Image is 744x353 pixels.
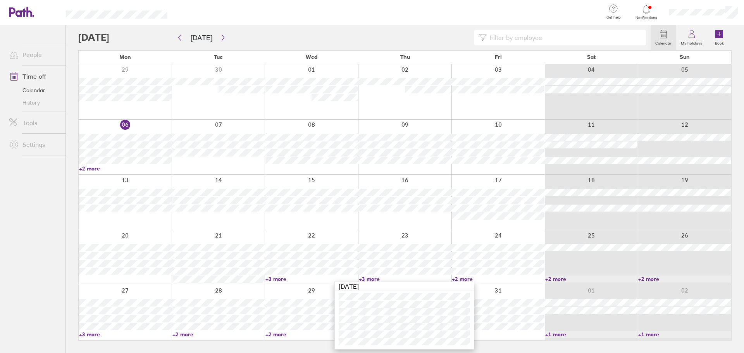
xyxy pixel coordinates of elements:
a: +2 more [265,331,358,338]
a: History [3,96,65,109]
span: Wed [306,54,317,60]
a: +3 more [359,276,451,282]
label: Calendar [651,39,676,46]
a: My holidays [676,25,707,50]
span: Sat [587,54,596,60]
label: My holidays [676,39,707,46]
input: Filter by employee [487,30,641,45]
a: Time off [3,69,65,84]
a: +2 more [172,331,265,338]
a: +2 more [638,276,731,282]
a: +2 more [79,165,172,172]
a: Settings [3,137,65,152]
a: Book [707,25,732,50]
a: Calendar [651,25,676,50]
a: +1 more [638,331,731,338]
a: Tools [3,115,65,131]
a: Notifications [634,4,659,20]
span: Tue [214,54,223,60]
span: Sun [680,54,690,60]
a: People [3,47,65,62]
label: Book [710,39,728,46]
a: +2 more [452,276,544,282]
span: Thu [400,54,410,60]
span: Notifications [634,15,659,20]
span: Mon [119,54,131,60]
button: [DATE] [184,31,219,44]
a: +2 more [545,276,638,282]
span: Fri [495,54,502,60]
a: +1 more [545,331,638,338]
span: Get help [601,15,626,20]
a: +3 more [452,331,544,338]
a: +3 more [79,331,172,338]
a: Calendar [3,84,65,96]
div: [DATE] [335,282,474,291]
a: +3 more [265,276,358,282]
